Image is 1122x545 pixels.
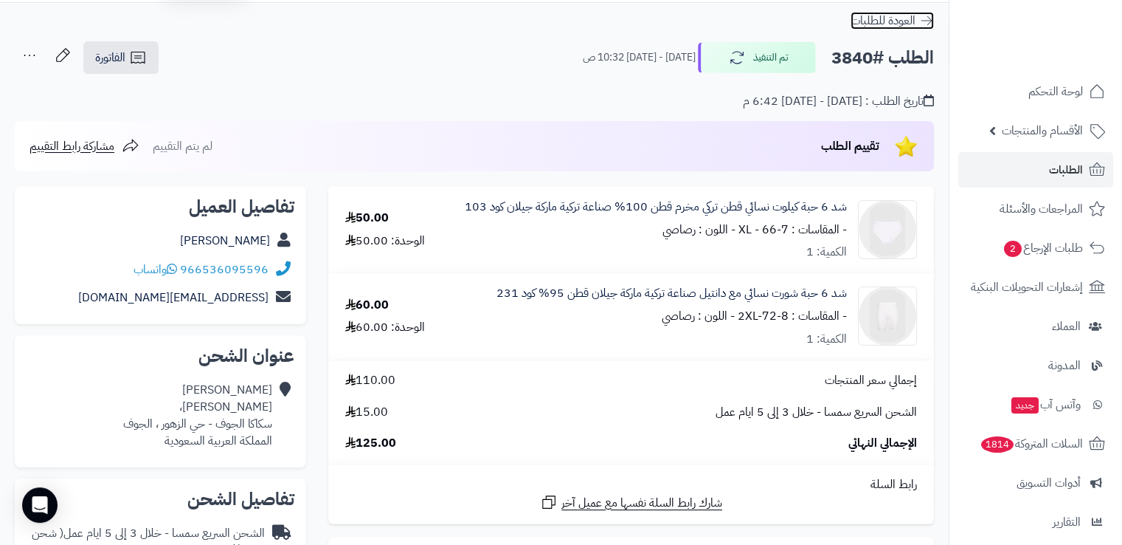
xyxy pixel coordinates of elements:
span: العملاء [1052,316,1081,337]
span: جديد [1011,397,1039,414]
img: logo-2.png [1022,34,1108,65]
a: الطلبات [958,152,1113,188]
a: الفاتورة [83,41,159,74]
span: المدونة [1048,355,1081,376]
a: [PERSON_NAME] [180,232,270,250]
a: العودة للطلبات [851,12,934,30]
a: التقارير [958,504,1113,540]
a: [EMAIL_ADDRESS][DOMAIN_NAME] [78,289,269,306]
span: 125.00 [345,435,396,452]
a: إشعارات التحويلات البنكية [958,270,1113,305]
a: المراجعات والأسئلة [958,191,1113,227]
span: تقييم الطلب [821,137,879,155]
div: رابط السلة [334,476,928,493]
div: الوحدة: 60.00 [345,319,425,336]
span: إشعارات التحويلات البنكية [971,277,1083,298]
span: شارك رابط السلة نفسها مع عميل آخر [561,495,722,512]
small: - المقاسات : XL - 66-7 [738,221,847,239]
h2: عنوان الشحن [27,347,294,365]
a: شد 6 حبة كيلوت نسائي قطن تركي مخرم قطن 100% صناعة تركية ماركة جيلان كود 103 [465,199,847,216]
div: الكمية: 1 [806,331,847,348]
div: 60.00 [345,297,389,314]
a: شارك رابط السلة نفسها مع عميل آخر [540,493,722,512]
span: 15.00 [345,404,388,421]
span: طلبات الإرجاع [1002,238,1083,258]
span: مشاركة رابط التقييم [30,137,114,155]
a: المدونة [958,348,1113,383]
a: أدوات التسويق [958,465,1113,501]
img: 1755164908-103-1%20(1)-90x90.png [859,200,916,259]
span: لوحة التحكم [1028,81,1083,102]
span: 110.00 [345,372,395,389]
small: - اللون : رصاصي [662,307,735,325]
span: السلات المتروكة [980,433,1083,454]
a: طلبات الإرجاع2 [958,230,1113,266]
span: 2 [1004,241,1022,258]
span: الإجمالي النهائي [848,435,917,452]
a: شد 6 حبة شورت نسائي مع دانتيل صناعة تركية ماركة جيلان قطن 95% كود 231 [496,285,847,302]
span: الطلبات [1049,160,1083,180]
span: أدوات التسويق [1017,473,1081,493]
span: المراجعات والأسئلة [1000,199,1083,219]
span: وآتس آب [1010,394,1081,415]
span: إجمالي سعر المنتجات [825,372,917,389]
div: Open Intercom Messenger [22,487,58,523]
span: العودة للطلبات [851,12,915,30]
div: 50.00 [345,210,389,227]
h2: تفاصيل العميل [27,198,294,216]
h2: الطلب #3840 [831,43,934,73]
span: لم يتم التقييم [153,137,212,155]
small: - اللون : رصاصي [662,221,735,239]
a: مشاركة رابط التقييم [30,137,139,155]
img: 1755182322-231-1-90x90.png [859,287,916,346]
span: الأقسام والمنتجات [1002,120,1083,141]
div: الوحدة: 50.00 [345,233,425,250]
a: السلات المتروكة1814 [958,426,1113,462]
span: الفاتورة [95,49,125,66]
a: وآتس آبجديد [958,387,1113,422]
span: 1814 [980,436,1014,453]
button: تم التنفيذ [698,42,816,73]
a: 966536095596 [180,261,269,278]
h2: تفاصيل الشحن [27,490,294,508]
a: واتساب [134,261,177,278]
small: - المقاسات : 2XL-72-8 [738,307,847,325]
div: [PERSON_NAME] [PERSON_NAME]، سكاكا الجوف - حي الزهور ، الجوف المملكة العربية السعودية [123,382,272,449]
span: الشحن السريع سمسا - خلال 3 إلى 5 ايام عمل [716,404,917,421]
a: العملاء [958,309,1113,344]
div: الكمية: 1 [806,244,847,261]
div: تاريخ الطلب : [DATE] - [DATE] 6:42 م [743,93,934,110]
small: [DATE] - [DATE] 10:32 ص [583,50,696,65]
a: لوحة التحكم [958,74,1113,109]
span: التقارير [1053,512,1081,532]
